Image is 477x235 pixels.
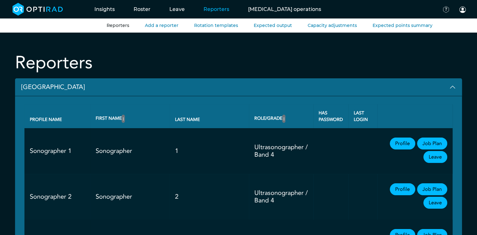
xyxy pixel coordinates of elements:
th: Profile name [24,104,90,128]
a: Expected points summary [373,23,432,28]
td: Sonographer [90,174,170,220]
button: [GEOGRAPHIC_DATA] [15,78,462,96]
a: Profile [390,138,415,149]
td: 1 [170,128,249,174]
td: Ultrasonographer / Band 4 [249,128,313,174]
td: 2 [170,174,249,220]
td: Sonographer 1 [24,128,90,174]
button: ↕ [122,115,125,123]
a: Rotation templates [194,23,238,28]
a: Profile [390,183,415,195]
td: Sonographer [90,128,170,174]
img: brand-opti-rad-logos-blue-and-white-d2f68631ba2948856bd03f2d395fb146ddc8fb01b4b6e9315ea85fa773367... [13,3,63,16]
a: Leave [423,151,447,163]
a: Leave [423,197,447,209]
a: Add a reporter [145,23,178,28]
th: Last login [348,104,377,128]
a: Job Plan [417,183,447,195]
button: ↕ [282,115,285,123]
a: Reporters [107,23,129,28]
a: Capacity adjustments [308,23,357,28]
a: Job Plan [417,138,447,149]
th: Has password [313,104,348,128]
th: Role/Grade [249,104,313,128]
td: Ultrasonographer / Band 4 [249,174,313,220]
th: First name [90,104,170,128]
h2: Reporters [15,52,93,73]
td: Sonographer 2 [24,174,90,220]
th: Last name [170,104,249,128]
a: Expected output [254,23,292,28]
